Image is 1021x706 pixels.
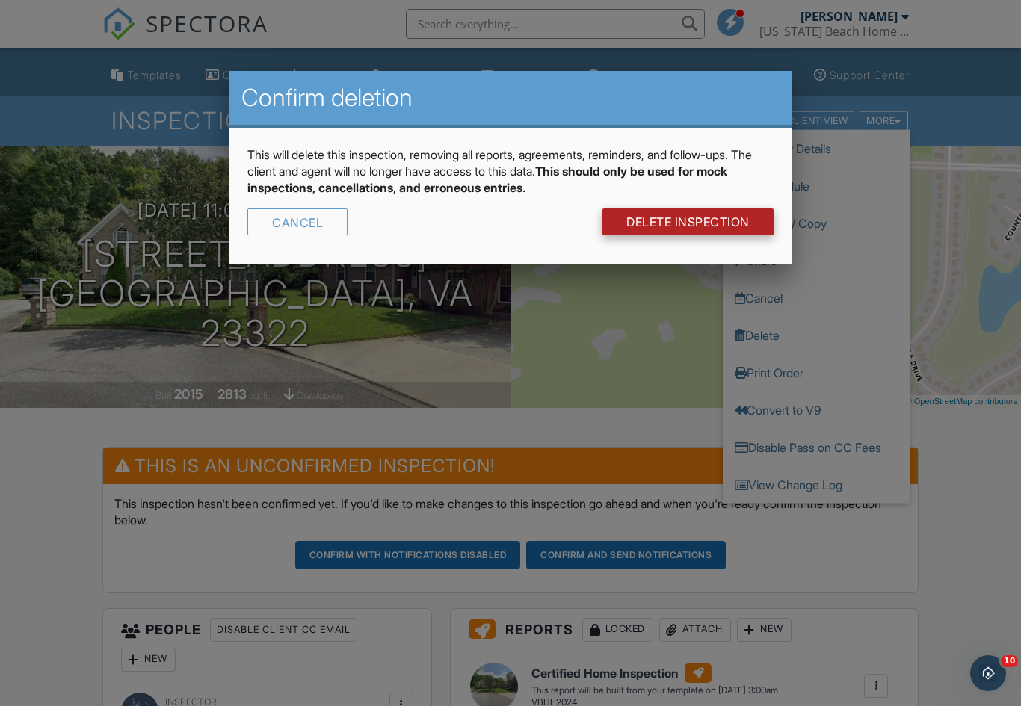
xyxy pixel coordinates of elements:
span: 10 [1001,655,1018,667]
div: Cancel [247,208,348,235]
h2: Confirm deletion [241,83,779,113]
iframe: Intercom live chat [970,655,1006,691]
strong: This should only be used for mock inspections, cancellations, and erroneous entries. [247,164,727,195]
p: This will delete this inspection, removing all reports, agreements, reminders, and follow-ups. Th... [247,146,773,196]
a: DELETE Inspection [602,208,774,235]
